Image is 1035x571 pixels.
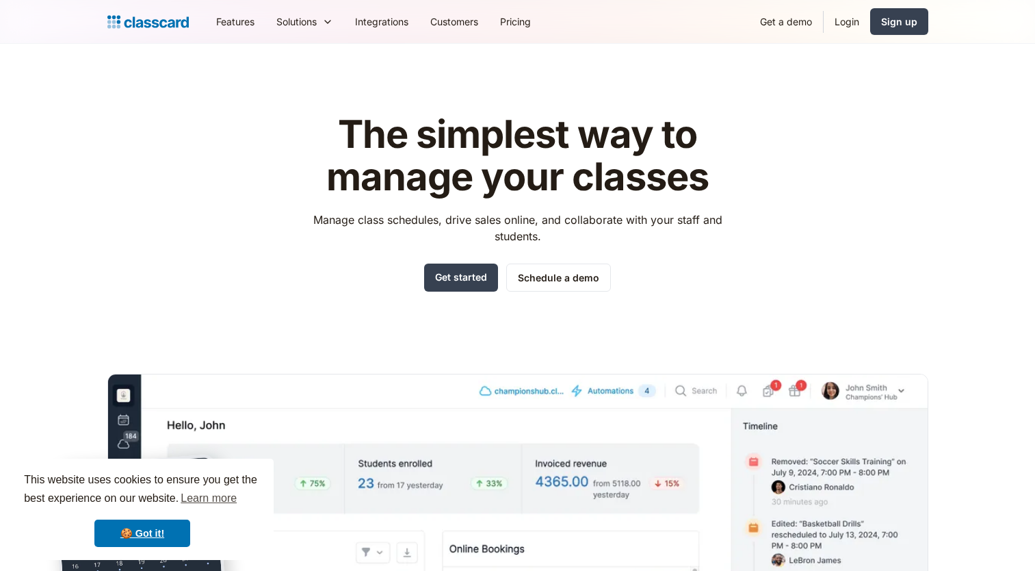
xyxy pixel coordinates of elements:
[881,14,917,29] div: Sign up
[11,459,274,560] div: cookieconsent
[344,6,419,37] a: Integrations
[870,8,928,35] a: Sign up
[205,6,265,37] a: Features
[107,12,189,31] a: home
[24,472,261,509] span: This website uses cookies to ensure you get the best experience on our website.
[419,6,489,37] a: Customers
[506,264,611,292] a: Schedule a demo
[265,6,344,37] div: Solutions
[749,6,823,37] a: Get a demo
[424,264,498,292] a: Get started
[489,6,542,37] a: Pricing
[300,114,735,198] h1: The simplest way to manage your classes
[179,488,239,509] a: learn more about cookies
[824,6,870,37] a: Login
[276,14,317,29] div: Solutions
[94,520,190,547] a: dismiss cookie message
[300,212,735,244] p: Manage class schedules, drive sales online, and collaborate with your staff and students.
